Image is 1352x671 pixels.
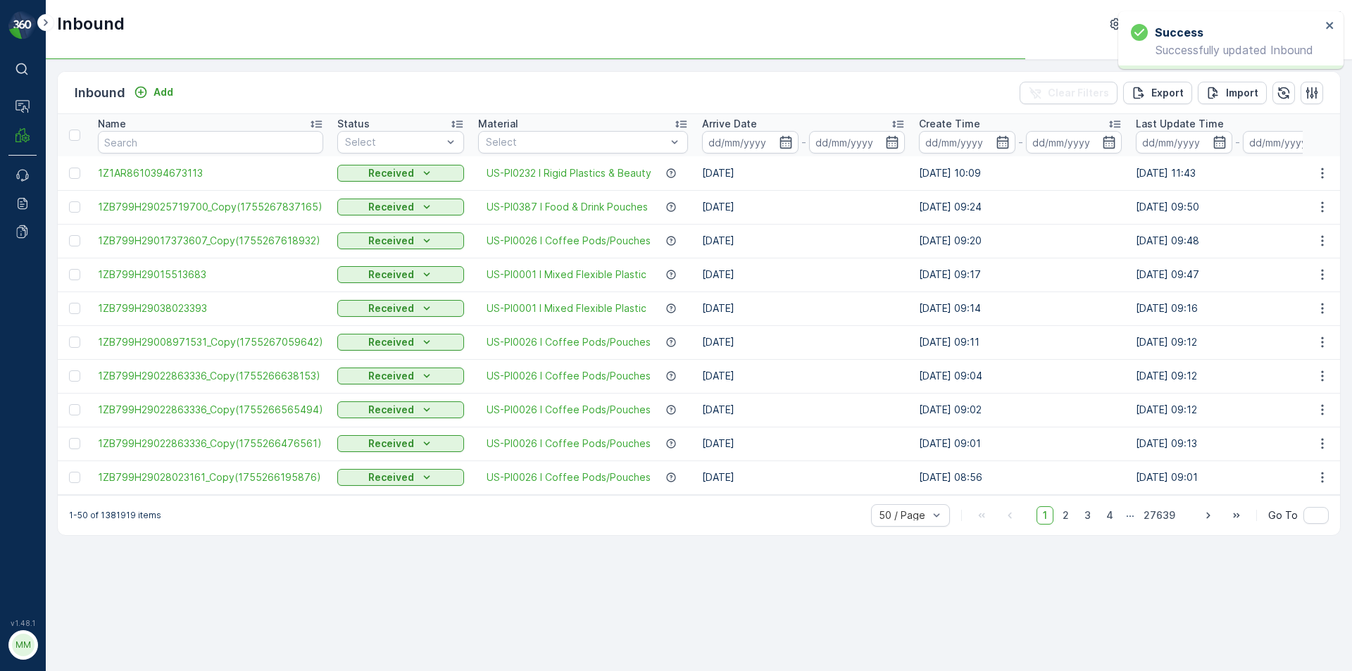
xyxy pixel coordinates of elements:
button: Received [337,266,464,283]
button: Received [337,165,464,182]
button: Received [337,300,464,317]
a: 1ZB799H29038023393 [98,301,323,315]
p: Create Time [919,117,980,131]
span: 2 [1056,506,1075,525]
td: [DATE] 09:04 [912,359,1129,393]
p: Select [486,135,666,149]
div: Toggle Row Selected [69,168,80,179]
span: First Weight : [12,277,80,289]
div: Toggle Row Selected [69,201,80,213]
td: [DATE] 08:56 [912,460,1129,494]
img: logo [8,11,37,39]
button: Received [337,199,464,215]
td: [DATE] 09:16 [1129,291,1346,325]
p: Received [368,470,414,484]
p: Clear Filters [1048,86,1109,100]
input: dd/mm/yyyy [1243,131,1339,153]
button: Add [128,84,179,101]
div: Toggle Row Selected [69,303,80,314]
a: 1ZB799H29008971531_Copy(1755267059642) [98,335,323,349]
span: 0 lbs [79,347,103,359]
td: [DATE] 09:20 [912,224,1129,258]
a: US-PI0001 I Mixed Flexible Plastic [487,301,646,315]
input: Search [98,131,323,153]
td: [DATE] 09:13 [1129,427,1346,460]
button: Received [337,469,464,486]
button: Received [337,401,464,418]
span: Name : [12,231,46,243]
p: Received [368,200,414,214]
input: dd/mm/yyyy [702,131,799,153]
span: Last Weight : [12,347,79,359]
a: US-PI0026 I Coffee Pods/Pouches [487,335,651,349]
p: Successfully updated Inbound [1131,44,1321,56]
span: v 1.48.1 [8,619,37,627]
p: Received [368,403,414,417]
td: [DATE] [695,427,912,460]
td: [DATE] [695,359,912,393]
button: Received [337,368,464,384]
div: Toggle Row Selected [69,438,80,449]
div: MM [12,634,35,656]
a: 1ZB799H29022863336_Copy(1755266476561) [98,437,323,451]
td: [DATE] [695,291,912,325]
td: [DATE] [695,224,912,258]
a: US-PI0387 I Food & Drink Pouches [487,200,648,214]
td: [DATE] 09:24 [912,190,1129,224]
p: Received [368,369,414,383]
p: - [1235,134,1240,151]
td: [DATE] 09:14 [912,291,1129,325]
h3: Success [1155,24,1203,41]
p: - [1018,134,1023,151]
a: US-PI0026 I Coffee Pods/Pouches [487,403,651,417]
a: US-PI0001 I Mixed Flexible Plastic [487,268,646,282]
p: Received [368,166,414,180]
p: ... [1126,506,1134,525]
span: 1 [1037,506,1053,525]
a: 1ZB799H29015513683 [98,268,323,282]
div: Toggle Row Selected [69,337,80,348]
a: 1ZB799H29017373607_Copy(1755267618932) [98,234,323,248]
p: 1-50 of 1381919 items [69,510,161,521]
td: [DATE] 09:12 [1129,359,1346,393]
span: 27639 [1137,506,1182,525]
td: [DATE] [695,258,912,291]
a: US-PI0026 I Coffee Pods/Pouches [487,234,651,248]
button: Import [1198,82,1267,104]
a: US-PI0232 I Rigid Plastics & Beauty [487,166,651,180]
td: [DATE] [695,190,912,224]
p: Export [1151,86,1184,100]
td: [DATE] [695,156,912,190]
span: 4 [1100,506,1120,525]
p: Inbound [75,83,125,103]
a: 1ZB799H29025719700_Copy(1755267837165) [98,200,323,214]
span: 3 [1078,506,1097,525]
span: 9202090172491200413422 [46,231,182,243]
button: Received [337,334,464,351]
p: Name [98,117,126,131]
span: US-PI0026 I Coffee Pods/Pouches [487,437,651,451]
a: 1ZB799H29022863336_Copy(1755266638153) [98,369,323,383]
button: Received [337,435,464,452]
td: [DATE] 09:11 [912,325,1129,359]
td: [DATE] [695,393,912,427]
a: 1ZB799H29028023161_Copy(1755266195876) [98,470,323,484]
td: [DATE] 09:17 [912,258,1129,291]
span: Arrive Date : [12,254,75,266]
td: [DATE] 09:12 [1129,393,1346,427]
span: 0 lbs [80,277,104,289]
a: US-PI0026 I Coffee Pods/Pouches [487,470,651,484]
span: 1Z1AR8610394673113 [98,166,323,180]
span: Go To [1268,508,1298,522]
span: Net Amount : [12,324,78,336]
p: Add [154,85,173,99]
input: dd/mm/yyyy [919,131,1015,153]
